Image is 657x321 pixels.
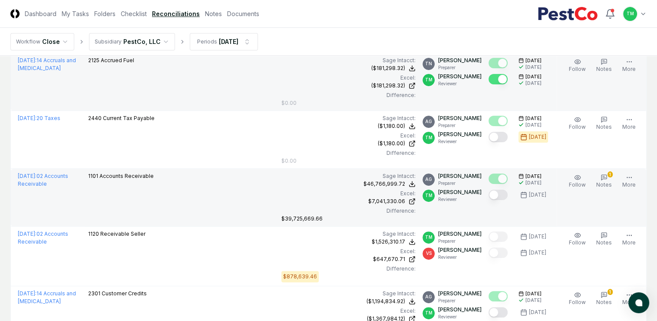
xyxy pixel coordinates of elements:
[281,149,416,157] div: Difference:
[100,231,145,237] span: Receivable Seller
[569,299,586,305] span: Follow
[102,290,147,297] span: Customer Credits
[425,294,432,300] span: AG
[94,9,116,18] a: Folders
[371,64,416,72] button: ($181,298.32)
[569,181,586,188] span: Follow
[368,197,405,205] div: $7,041,330.06
[371,64,405,72] div: ($181,298.32)
[281,82,416,90] a: ($181,298.32)
[569,66,586,72] span: Follow
[621,290,637,308] button: More
[438,130,482,138] p: [PERSON_NAME]
[438,122,482,129] p: Preparer
[372,238,416,246] button: $1,526,310.17
[10,9,20,18] img: Logo
[529,249,546,257] div: [DATE]
[99,173,154,179] span: Accounts Receivable
[438,298,482,304] p: Preparer
[426,250,432,257] span: VS
[596,299,612,305] span: Notes
[529,133,546,141] div: [DATE]
[621,172,637,191] button: More
[425,234,432,241] span: TM
[567,57,588,75] button: Follow
[529,233,546,241] div: [DATE]
[205,9,222,18] a: Notes
[438,64,482,71] p: Preparer
[18,290,76,304] a: [DATE]:14 Accruals and [MEDICAL_DATA]
[378,122,405,130] div: ($1,180.00)
[594,172,614,191] button: 1Notes
[121,9,147,18] a: Checklist
[281,190,416,197] div: Excel:
[281,215,323,223] div: $39,725,669.66
[596,181,612,188] span: Notes
[628,292,649,313] button: atlas-launcher
[438,114,482,122] p: [PERSON_NAME]
[567,172,588,191] button: Follow
[281,265,416,273] div: Difference:
[88,290,100,297] span: 2301
[438,180,482,187] p: Preparer
[567,290,588,308] button: Follow
[366,298,416,305] button: ($1,194,834.92)
[18,231,68,245] a: [DATE]:02 Accounts Receivable
[489,307,508,318] button: Mark complete
[525,173,541,180] span: [DATE]
[281,290,416,298] div: Sage Intacct :
[489,231,508,242] button: Mark complete
[438,196,482,203] p: Reviewer
[489,190,508,200] button: Mark complete
[489,174,508,184] button: Mark complete
[425,77,432,83] span: TM
[594,230,614,248] button: Notes
[425,134,432,141] span: TM
[489,132,508,142] button: Mark complete
[596,239,612,246] span: Notes
[425,192,432,199] span: TM
[281,57,416,64] div: Sage Intacct :
[18,115,36,121] span: [DATE] :
[569,124,586,130] span: Follow
[372,238,405,246] div: $1,526,310.17
[18,290,36,297] span: [DATE] :
[438,230,482,238] p: [PERSON_NAME]
[567,114,588,133] button: Follow
[281,247,416,255] div: Excel:
[607,171,613,177] div: 1
[371,82,405,90] div: ($181,298.32)
[18,231,36,237] span: [DATE] :
[489,291,508,301] button: Mark complete
[152,9,200,18] a: Reconciliations
[425,118,432,125] span: AG
[103,115,155,121] span: Current Tax Payable
[219,37,238,46] div: [DATE]
[18,57,76,71] a: [DATE]:14 Accruals and [MEDICAL_DATA]
[425,310,432,316] span: TM
[281,255,416,263] a: $647,670.71
[594,114,614,133] button: Notes
[281,172,416,180] div: Sage Intacct :
[622,6,638,22] button: TM
[25,9,56,18] a: Dashboard
[281,91,416,99] div: Difference:
[18,57,36,64] span: [DATE] :
[366,298,405,305] div: ($1,194,834.92)
[525,64,541,70] div: [DATE]
[378,140,405,147] div: ($1,180.00)
[10,33,258,50] nav: breadcrumb
[489,58,508,68] button: Mark complete
[425,60,432,67] span: TN
[281,197,416,205] a: $7,041,330.06
[190,33,258,50] button: Periods[DATE]
[525,291,541,297] span: [DATE]
[607,289,613,295] div: 1
[281,99,297,107] div: $0.00
[538,7,598,21] img: PestCo logo
[438,254,482,261] p: Reviewer
[525,122,541,128] div: [DATE]
[363,180,405,188] div: $46,766,999.72
[88,173,98,179] span: 1101
[525,80,541,87] div: [DATE]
